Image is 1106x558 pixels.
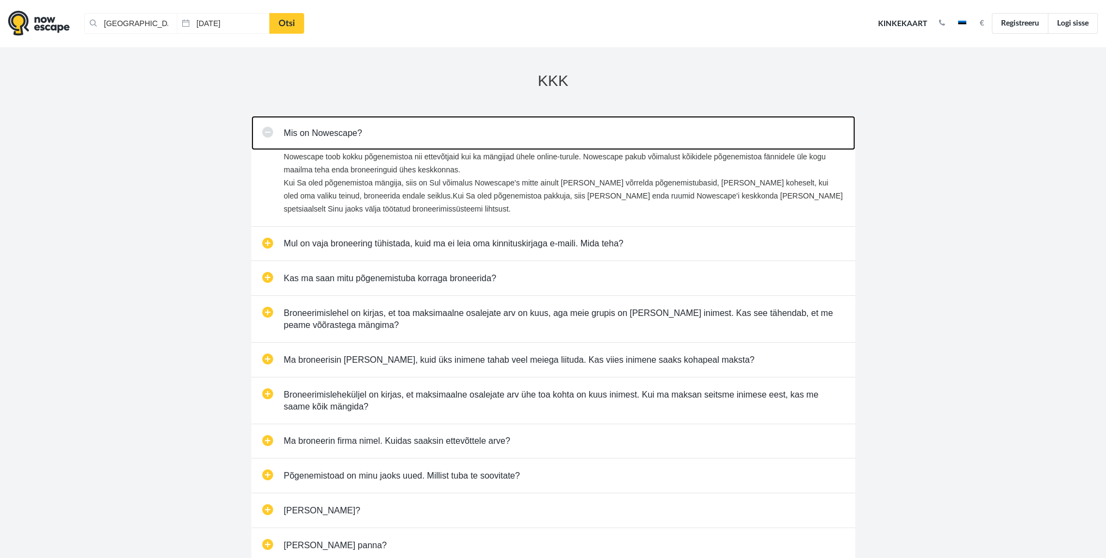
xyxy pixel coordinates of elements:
[251,343,855,377] a: Ma broneerisin [PERSON_NAME], kuid üks inimene tahab veel meiega liituda. Kas viies inimene saaks...
[251,424,855,458] a: Ma broneerin firma nimel. Kuidas saaksin ettevõttele arve?
[251,261,855,295] a: Kas ma saan mitu põgenemistuba korraga broneerida?
[251,493,855,528] a: [PERSON_NAME]?
[251,296,855,342] a: Broneerimislehel on kirjas, et toa maksimaalne osalejate arv on kuus, aga meie grupis on [PERSON_...
[8,10,70,36] img: logo
[251,116,855,150] a: Mis on Nowescape?
[992,13,1048,34] a: Registreeru
[269,13,304,34] a: Otsi
[251,458,855,493] a: Põgenemistoad on minu jaoks uued. Millist tuba te soovitate?
[251,227,855,261] a: Mul on vaja broneering tühistada, kuid ma ei leia oma kinnituskirjaga e-maili. Mida teha?
[874,12,931,36] a: Kinkekaart
[980,20,984,27] strong: €
[84,13,177,34] input: Koha või toa nimi
[177,13,269,34] input: Kuupäev
[958,21,966,26] img: et.jpg
[251,377,855,424] a: Broneerimisleheküljel on kirjas, et maksimaalne osalejate arv ühe toa kohta on kuus inimest. Kui ...
[284,150,844,215] p: Nowescape toob kokku põgenemistoa nii ettevõtjaid kui ka mängijad ühele online-turule. Nowescape ...
[974,18,990,29] button: €
[251,73,855,90] h3: KKK
[1048,13,1098,34] a: Logi sisse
